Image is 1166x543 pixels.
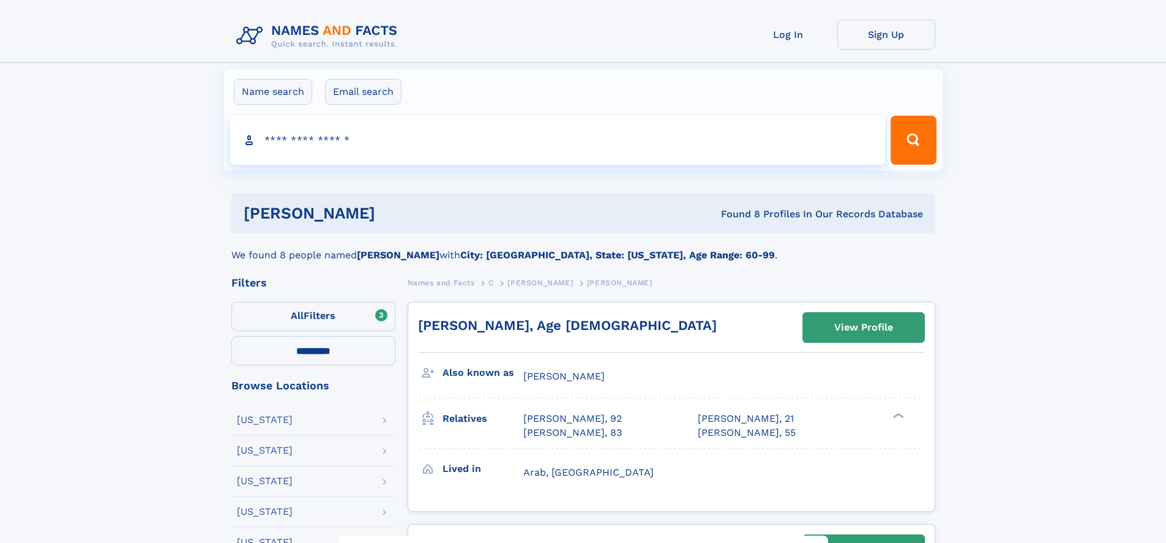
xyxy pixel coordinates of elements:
a: Names and Facts [408,275,475,290]
a: Sign Up [837,20,935,50]
div: ❯ [890,412,905,420]
button: Search Button [891,116,936,165]
div: [US_STATE] [237,446,293,455]
span: [PERSON_NAME] [507,279,573,287]
div: View Profile [834,313,893,342]
img: Logo Names and Facts [231,20,408,53]
div: Filters [231,277,395,288]
span: C [488,279,494,287]
a: [PERSON_NAME], 92 [523,412,622,425]
span: [PERSON_NAME] [587,279,652,287]
b: City: [GEOGRAPHIC_DATA], State: [US_STATE], Age Range: 60-99 [460,249,775,261]
b: [PERSON_NAME] [357,249,439,261]
h3: Lived in [443,459,523,479]
span: [PERSON_NAME] [523,370,605,382]
label: Filters [231,302,395,331]
div: Browse Locations [231,380,395,391]
a: [PERSON_NAME], Age [DEMOGRAPHIC_DATA] [418,318,717,333]
a: [PERSON_NAME], 21 [698,412,794,425]
a: [PERSON_NAME], 55 [698,426,796,440]
label: Email search [325,79,402,105]
a: [PERSON_NAME], 83 [523,426,622,440]
h1: [PERSON_NAME] [244,206,548,221]
input: search input [230,116,886,165]
a: C [488,275,494,290]
h3: Relatives [443,408,523,429]
div: Found 8 Profiles In Our Records Database [548,208,923,221]
div: [US_STATE] [237,415,293,425]
label: Name search [234,79,312,105]
span: All [291,310,304,321]
h3: Also known as [443,362,523,383]
div: [US_STATE] [237,507,293,517]
div: [US_STATE] [237,476,293,486]
span: Arab, [GEOGRAPHIC_DATA] [523,466,654,478]
a: Log In [739,20,837,50]
div: We found 8 people named with . [231,233,935,263]
a: View Profile [803,313,924,342]
a: [PERSON_NAME] [507,275,573,290]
